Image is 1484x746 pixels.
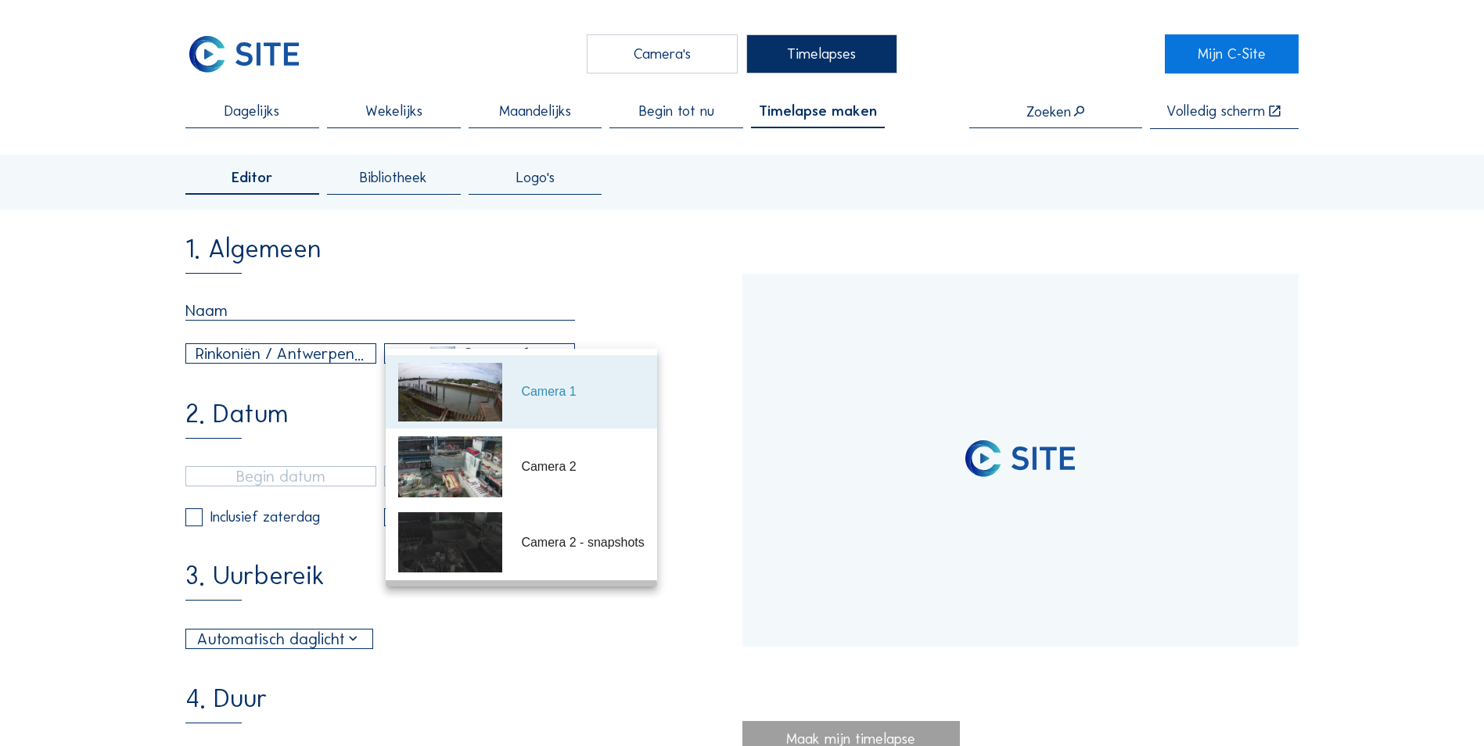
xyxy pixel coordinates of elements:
div: selected_image_1206Camera 1 [385,344,574,363]
div: 4. Duur [185,686,268,723]
a: Mijn C-Site [1165,34,1299,74]
div: Camera 2 - snapshots [521,533,644,552]
input: Begin datum [185,466,376,486]
span: Timelapse maken [759,104,877,119]
span: Dagelijks [225,104,279,119]
div: 1. Algemeen [185,236,321,274]
a: C-SITE Logo [185,34,319,74]
img: selected_image_1206 [430,346,455,360]
img: image_1224 [398,436,502,497]
div: Rinkoniën / Antwerpen Royerssluis [196,342,366,366]
span: Wekelijks [365,104,422,119]
div: Camera 2 [521,457,644,476]
div: Rinkoniën / Antwerpen Royerssluis [186,344,375,363]
div: Automatisch daglicht [197,626,361,651]
span: Bibliotheek [360,170,427,185]
img: image_1522 [398,512,502,573]
div: Inclusief zaterdag [210,510,320,525]
div: 3. Uurbereik [185,563,325,601]
div: 2. Datum [185,401,288,439]
div: Camera's [587,34,738,74]
span: Logo's [516,170,555,185]
span: Editor [232,170,273,185]
div: Camera 1 [462,346,529,360]
img: logo_pic [967,439,1000,476]
input: Naam [185,301,575,321]
img: logo_text [1011,447,1075,471]
span: Maandelijks [499,104,571,119]
div: Camera 1 [521,382,644,401]
img: C-SITE Logo [185,34,302,74]
input: Einddatum [384,466,575,486]
div: Timelapses [746,34,897,74]
div: Automatisch daglicht [186,629,372,648]
div: Volledig scherm [1166,104,1265,120]
span: Begin tot nu [639,104,714,119]
img: image_1206 [398,363,502,421]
